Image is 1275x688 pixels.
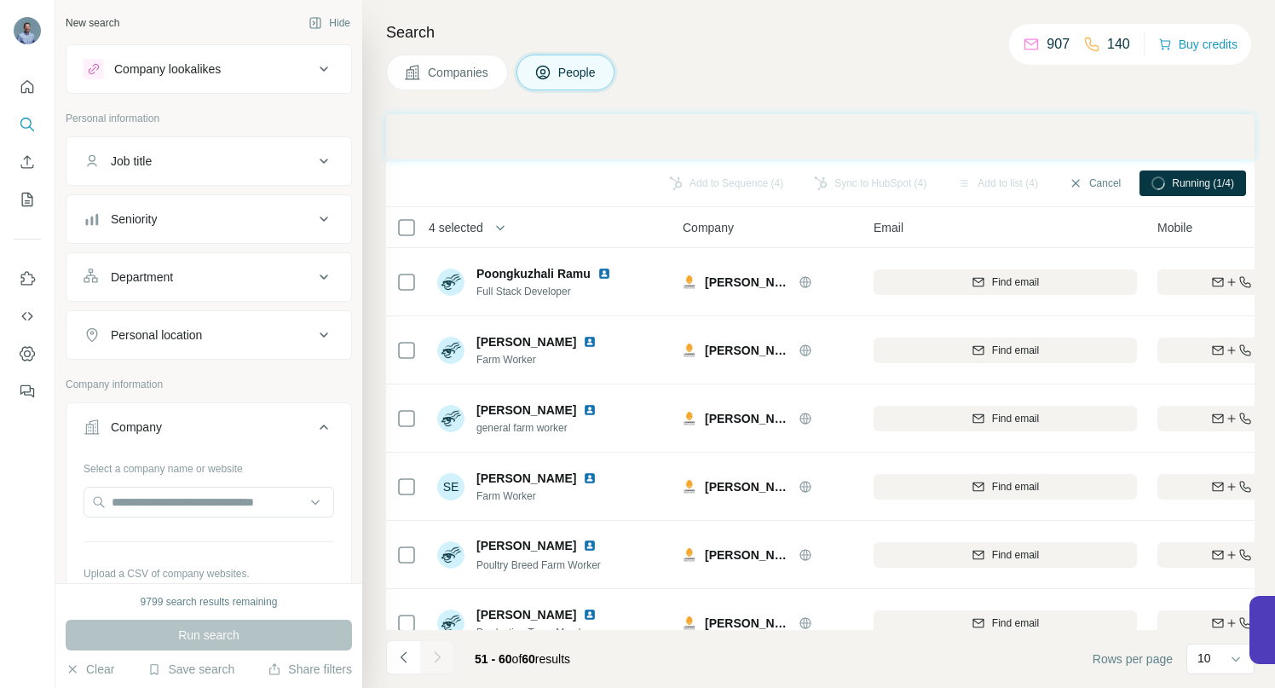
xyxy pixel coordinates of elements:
[84,581,334,597] p: Your list is private and won't be saved or shared.
[111,153,152,170] div: Job title
[476,352,603,367] span: Farm Worker
[1157,219,1192,236] span: Mobile
[583,608,597,622] img: LinkedIn logo
[66,407,351,454] button: Company
[476,559,601,571] span: Poultry Breed Farm Worker
[558,64,597,81] span: People
[14,109,41,140] button: Search
[437,473,464,500] div: SE
[84,566,334,581] p: Upload a CSV of company websites.
[66,257,351,298] button: Department
[476,265,591,282] span: Poongkuzhali Ramu
[597,267,611,280] img: LinkedIn logo
[874,269,1137,295] button: Find email
[66,315,351,356] button: Personal location
[1158,32,1237,56] button: Buy credits
[1093,650,1173,668] span: Rows per page
[429,219,483,236] span: 4 selected
[476,606,576,623] span: [PERSON_NAME]
[583,471,597,485] img: LinkedIn logo
[84,454,334,477] div: Select a company name or website
[1172,176,1234,191] span: Running (1/4)
[66,49,351,90] button: Company lookalikes
[386,20,1255,44] h4: Search
[14,301,41,332] button: Use Surfe API
[437,405,464,432] img: Avatar
[992,479,1039,494] span: Find email
[992,411,1039,426] span: Find email
[583,335,597,349] img: LinkedIn logo
[512,652,522,666] span: of
[428,64,490,81] span: Companies
[66,661,114,678] button: Clear
[683,275,696,289] img: Logo of Lohmann Breeders
[66,141,351,182] button: Job title
[268,661,352,678] button: Share filters
[66,15,119,31] div: New search
[992,343,1039,358] span: Find email
[583,403,597,417] img: LinkedIn logo
[141,594,278,610] div: 9799 search results remaining
[111,327,202,344] div: Personal location
[705,410,790,427] span: [PERSON_NAME] Breeders
[522,652,535,666] span: 60
[14,376,41,407] button: Feedback
[14,17,41,44] img: Avatar
[683,480,696,494] img: Logo of Lohmann Breeders
[386,114,1255,159] iframe: Banner
[705,615,790,632] span: [PERSON_NAME] Breeders
[1107,34,1130,55] p: 140
[683,344,696,357] img: Logo of Lohmann Breeders
[705,274,790,291] span: [PERSON_NAME] Breeders
[683,548,696,562] img: Logo of Lohmann Breeders
[992,275,1039,290] span: Find email
[705,342,790,359] span: [PERSON_NAME] Breeders
[476,539,576,552] span: [PERSON_NAME]
[14,263,41,294] button: Use Surfe on LinkedIn
[476,284,618,299] span: Full Stack Developer
[476,402,576,419] span: [PERSON_NAME]
[874,542,1137,568] button: Find email
[583,539,597,552] img: LinkedIn logo
[874,338,1137,363] button: Find email
[1197,650,1211,667] p: 10
[111,419,162,436] div: Company
[683,616,696,630] img: Logo of Lohmann Breeders
[476,489,603,504] span: Farm Worker
[992,547,1039,563] span: Find email
[874,219,903,236] span: Email
[683,412,696,425] img: Logo of Lohmann Breeders
[437,541,464,569] img: Avatar
[437,269,464,296] img: Avatar
[475,652,512,666] span: 51 - 60
[297,10,362,36] button: Hide
[705,478,790,495] span: [PERSON_NAME] Breeders
[111,211,157,228] div: Seniority
[475,652,570,666] span: results
[66,377,352,392] p: Company information
[476,625,603,640] span: Production Team Member
[114,61,221,78] div: Company lookalikes
[66,199,351,240] button: Seniority
[476,470,576,487] span: [PERSON_NAME]
[992,616,1039,631] span: Find email
[14,72,41,102] button: Quick start
[874,610,1137,636] button: Find email
[476,333,576,350] span: [PERSON_NAME]
[14,338,41,369] button: Dashboard
[66,111,352,126] p: Personal information
[683,219,734,236] span: Company
[147,661,234,678] button: Save search
[437,337,464,364] img: Avatar
[14,147,41,177] button: Enrich CSV
[705,546,790,564] span: [PERSON_NAME] Breeders
[1217,630,1258,671] iframe: Intercom live chat
[874,474,1137,500] button: Find email
[437,610,464,637] img: Avatar
[476,420,603,436] span: general farm worker
[111,269,173,286] div: Department
[386,640,420,674] button: Navigate to previous page
[874,406,1137,431] button: Find email
[14,184,41,215] button: My lists
[1057,171,1133,196] button: Cancel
